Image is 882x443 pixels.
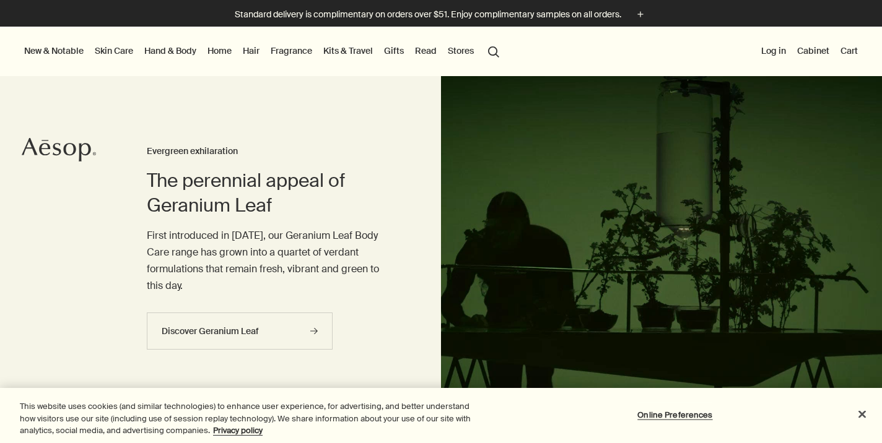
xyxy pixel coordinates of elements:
a: Skin Care [92,43,136,59]
p: First introduced in [DATE], our Geranium Leaf Body Care range has grown into a quartet of verdant... [147,227,391,295]
a: Gifts [382,43,406,59]
button: Open search [482,39,505,62]
a: Kits & Travel [321,43,375,59]
button: New & Notable [22,43,86,59]
nav: primary [22,27,505,76]
p: Standard delivery is complimentary on orders over $51. Enjoy complimentary samples on all orders. [235,8,621,21]
button: Stores [445,43,476,59]
a: Hair [240,43,262,59]
div: This website uses cookies (and similar technologies) to enhance user experience, for advertising,... [20,400,485,437]
button: Log in [759,43,788,59]
button: Cart [838,43,860,59]
a: Aesop [22,137,96,165]
a: Cabinet [795,43,832,59]
a: Discover Geranium Leaf [147,312,333,350]
a: Read [413,43,439,59]
button: Online Preferences, Opens the preference center dialog [636,402,714,427]
a: Home [205,43,234,59]
a: Fragrance [268,43,315,59]
svg: Aesop [22,137,96,162]
nav: supplementary [759,27,860,76]
button: Standard delivery is complimentary on orders over $51. Enjoy complimentary samples on all orders. [235,7,647,22]
a: More information about your privacy, opens in a new tab [213,425,263,436]
a: Hand & Body [142,43,199,59]
h3: Evergreen exhilaration [147,144,391,159]
h2: The perennial appeal of Geranium Leaf [147,168,391,218]
button: Close [849,400,876,428]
